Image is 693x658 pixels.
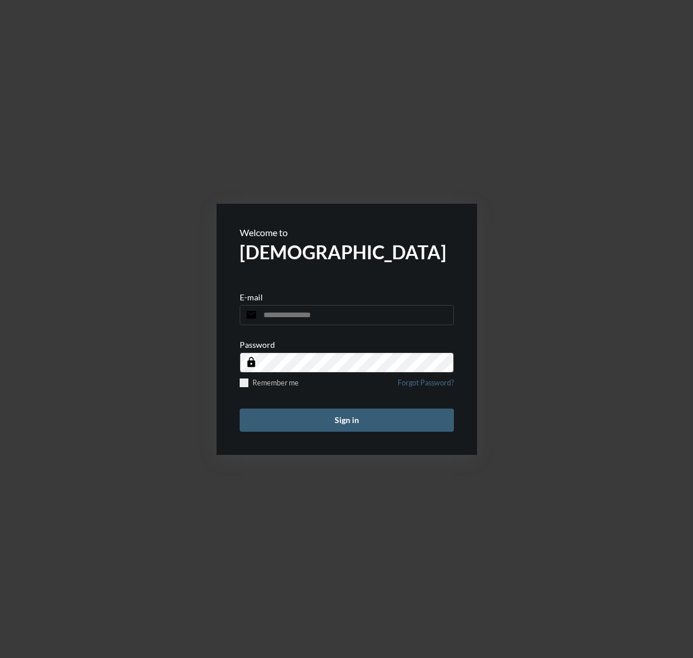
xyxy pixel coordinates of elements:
[240,409,454,432] button: Sign in
[398,378,454,394] a: Forgot Password?
[240,227,454,238] p: Welcome to
[240,378,299,387] label: Remember me
[240,241,454,263] h2: [DEMOGRAPHIC_DATA]
[240,340,275,350] p: Password
[240,292,263,302] p: E-mail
